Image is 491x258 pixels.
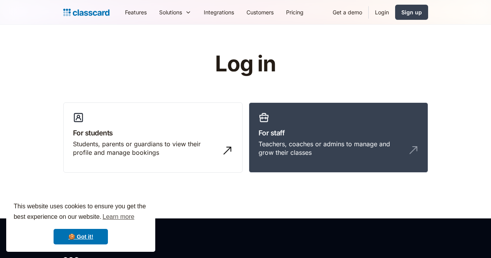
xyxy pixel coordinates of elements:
[73,128,233,138] h3: For students
[326,3,368,21] a: Get a demo
[159,8,182,16] div: Solutions
[122,52,369,76] h1: Log in
[101,211,135,223] a: learn more about cookies
[6,194,155,252] div: cookieconsent
[14,202,148,223] span: This website uses cookies to ensure you get the best experience on our website.
[198,3,240,21] a: Integrations
[259,140,403,157] div: Teachers, coaches or admins to manage and grow their classes
[401,8,422,16] div: Sign up
[153,3,198,21] div: Solutions
[240,3,280,21] a: Customers
[63,102,243,173] a: For studentsStudents, parents or guardians to view their profile and manage bookings
[73,140,217,157] div: Students, parents or guardians to view their profile and manage bookings
[54,229,108,244] a: dismiss cookie message
[369,3,395,21] a: Login
[395,5,428,20] a: Sign up
[259,128,418,138] h3: For staff
[249,102,428,173] a: For staffTeachers, coaches or admins to manage and grow their classes
[63,7,109,18] a: home
[119,3,153,21] a: Features
[280,3,310,21] a: Pricing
